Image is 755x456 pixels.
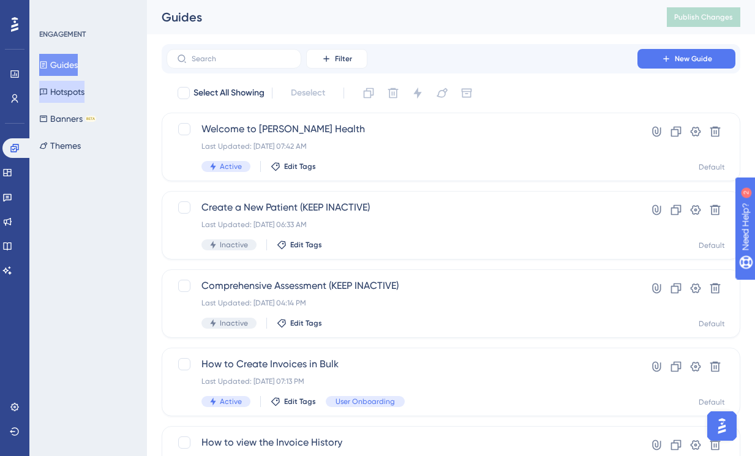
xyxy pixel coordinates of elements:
[201,376,603,386] div: Last Updated: [DATE] 07:13 PM
[201,141,603,151] div: Last Updated: [DATE] 07:42 AM
[699,319,725,329] div: Default
[637,49,735,69] button: New Guide
[674,12,733,22] span: Publish Changes
[667,7,740,27] button: Publish Changes
[277,318,322,328] button: Edit Tags
[675,54,712,64] span: New Guide
[220,162,242,171] span: Active
[162,9,636,26] div: Guides
[201,122,603,136] span: Welcome to [PERSON_NAME] Health
[704,408,740,444] iframe: UserGuiding AI Assistant Launcher
[201,357,603,372] span: How to Create Invoices in Bulk
[201,298,603,308] div: Last Updated: [DATE] 04:14 PM
[699,397,725,407] div: Default
[192,54,291,63] input: Search
[29,3,77,18] span: Need Help?
[39,81,85,103] button: Hotspots
[699,241,725,250] div: Default
[277,240,322,250] button: Edit Tags
[201,200,603,215] span: Create a New Patient (KEEP INACTIVE)
[290,318,322,328] span: Edit Tags
[335,54,352,64] span: Filter
[280,82,336,104] button: Deselect
[39,135,81,157] button: Themes
[291,86,325,100] span: Deselect
[284,397,316,406] span: Edit Tags
[193,86,265,100] span: Select All Showing
[699,162,725,172] div: Default
[220,397,242,406] span: Active
[85,6,89,16] div: 2
[284,162,316,171] span: Edit Tags
[220,240,248,250] span: Inactive
[39,108,96,130] button: BannersBETA
[336,397,395,406] span: User Onboarding
[201,278,603,293] span: Comprehensive Assessment (KEEP INACTIVE)
[201,435,603,450] span: How to view the Invoice History
[271,162,316,171] button: Edit Tags
[220,318,248,328] span: Inactive
[85,116,96,122] div: BETA
[306,49,367,69] button: Filter
[39,54,78,76] button: Guides
[39,29,86,39] div: ENGAGEMENT
[290,240,322,250] span: Edit Tags
[201,220,603,230] div: Last Updated: [DATE] 06:33 AM
[271,397,316,406] button: Edit Tags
